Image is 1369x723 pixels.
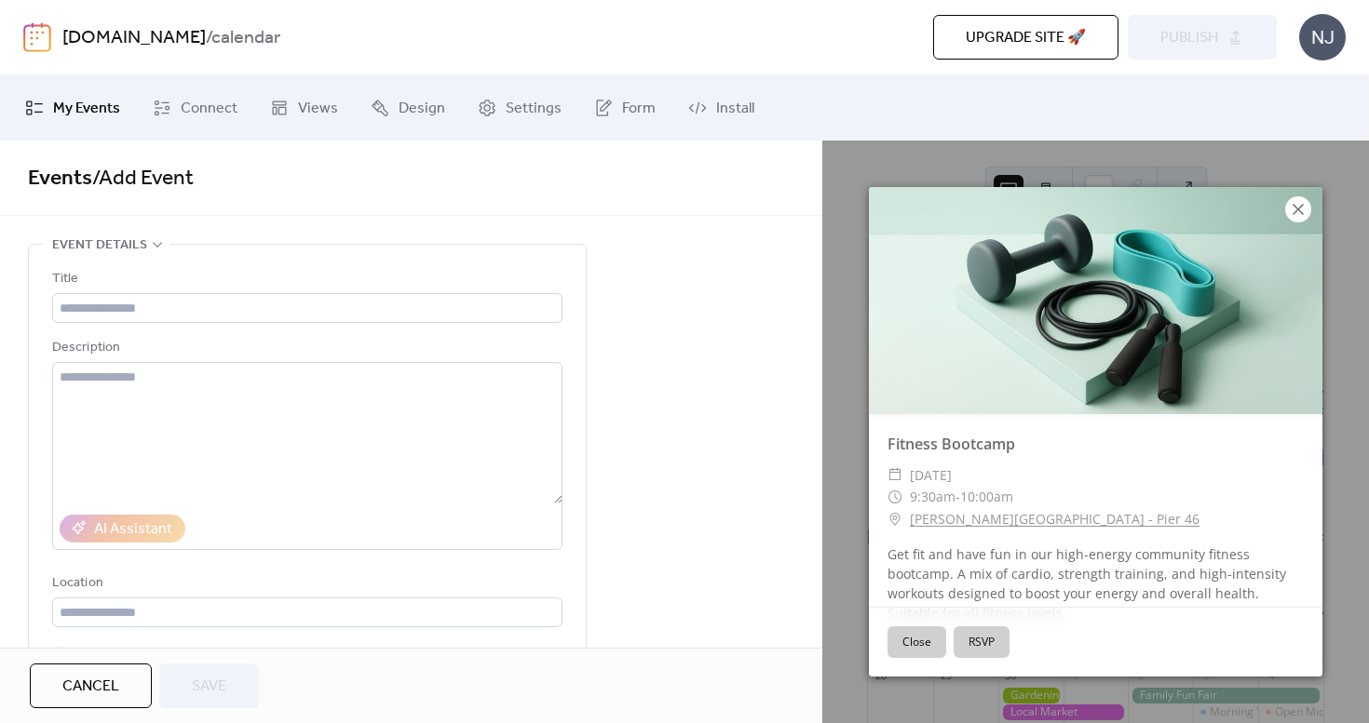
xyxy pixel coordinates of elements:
[206,20,211,56] b: /
[966,27,1086,49] span: Upgrade site 🚀
[622,98,656,120] span: Form
[910,464,952,487] span: [DATE]
[716,98,754,120] span: Install
[256,83,352,133] a: Views
[888,508,902,530] div: ​
[52,572,559,595] div: Location
[28,158,92,199] a: Events
[298,98,338,120] span: Views
[92,158,194,199] span: / Add Event
[910,488,956,505] span: 9:30am
[211,20,280,56] b: calendar
[1299,14,1346,60] div: NJ
[75,642,192,664] span: Link to Google Maps
[139,83,251,133] a: Connect
[869,544,1322,623] div: Get fit and have fun in our high-energy community fitness bootcamp. A mix of cardio, strength tra...
[506,98,562,120] span: Settings
[181,98,237,120] span: Connect
[52,337,559,359] div: Description
[580,83,670,133] a: Form
[62,20,206,56] a: [DOMAIN_NAME]
[869,433,1322,455] div: Fitness Bootcamp
[23,22,51,52] img: logo
[399,98,445,120] span: Design
[910,508,1200,530] a: [PERSON_NAME][GEOGRAPHIC_DATA] - Pier 46
[11,83,134,133] a: My Events
[52,268,559,290] div: Title
[933,15,1118,60] button: Upgrade site 🚀
[954,626,1010,658] button: RSVP
[888,626,946,658] button: Close
[62,676,119,698] span: Cancel
[674,83,768,133] a: Install
[888,486,902,508] div: ​
[960,488,1013,505] span: 10:00am
[464,83,576,133] a: Settings
[53,98,120,120] span: My Events
[30,663,152,708] button: Cancel
[357,83,459,133] a: Design
[52,234,147,257] span: Event details
[888,464,902,487] div: ​
[956,488,960,505] span: -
